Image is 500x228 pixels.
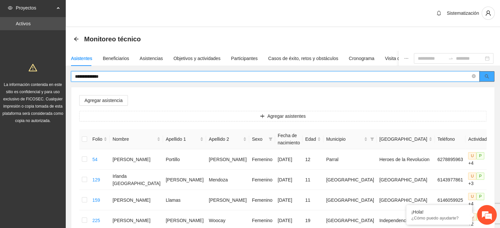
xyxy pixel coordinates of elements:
span: user [482,10,494,16]
td: Parral [323,149,377,170]
th: Apellido 2 [206,129,249,149]
td: Mendoza [206,170,249,190]
td: [GEOGRAPHIC_DATA] [377,170,435,190]
div: Back [74,36,79,42]
td: [PERSON_NAME] [163,170,206,190]
a: 225 [92,218,100,223]
div: ¡Hola! [411,209,467,215]
a: 159 [92,197,100,203]
div: Participantes [231,55,258,62]
span: U [468,173,476,180]
span: P [476,213,484,220]
span: Nombre [112,135,155,143]
p: ¿Cómo puedo ayudarte? [411,216,467,220]
span: Proyectos [16,1,55,14]
td: 6278895963 [435,149,466,170]
button: user [482,7,495,20]
td: Femenino [249,170,275,190]
span: close-circle [472,73,476,80]
span: to [448,56,453,61]
span: P [476,152,484,159]
td: Irlanda [GEOGRAPHIC_DATA] [110,170,163,190]
span: warning [29,63,37,72]
div: Minimizar ventana de chat en vivo [108,3,124,19]
td: Portillo [163,149,206,170]
td: Llamas [163,190,206,210]
span: Apellido 2 [209,135,242,143]
span: plus [260,114,265,119]
div: Cronograma [349,55,374,62]
th: Nombre [110,129,163,149]
th: Edad [302,129,323,149]
td: [DATE] [275,170,303,190]
td: 6143977861 [435,170,466,190]
td: Femenino [249,149,275,170]
span: bell [434,10,444,16]
span: Sistematización [447,10,479,16]
td: [PERSON_NAME] [110,190,163,210]
th: Fecha de nacimiento [275,129,303,149]
td: +3 [465,170,489,190]
th: Apellido 1 [163,129,206,149]
span: Folio [92,135,102,143]
td: +4 [465,149,489,170]
span: search [485,74,489,79]
span: close-circle [472,74,476,78]
td: +4 [465,190,489,210]
td: [PERSON_NAME] [206,149,249,170]
span: U [468,152,476,159]
span: Agregar asistentes [267,113,306,120]
td: [GEOGRAPHIC_DATA] [323,170,377,190]
div: Asistentes [71,55,92,62]
div: Asistencias [140,55,163,62]
span: filter [269,137,273,141]
div: Casos de éxito, retos y obstáculos [268,55,338,62]
span: La información contenida en este sitio es confidencial y para uso exclusivo de FICOSEC. Cualquier... [3,82,63,123]
th: Actividad [465,129,489,149]
span: [GEOGRAPHIC_DATA] [379,135,427,143]
td: [GEOGRAPHIC_DATA] [323,190,377,210]
span: P [476,173,484,180]
td: 11 [302,190,323,210]
td: [GEOGRAPHIC_DATA] [377,190,435,210]
th: Teléfono [435,129,466,149]
td: 11 [302,170,323,190]
a: 54 [92,157,98,162]
td: [PERSON_NAME] [110,149,163,170]
div: Chatee con nosotros ahora [34,33,110,42]
textarea: Escriba su mensaje y pulse “Intro” [3,155,125,178]
button: Agregar asistencia [79,95,128,106]
th: Folio [90,129,110,149]
span: Agregar asistencia [84,97,123,104]
a: 129 [92,177,100,182]
span: filter [267,134,274,144]
button: search [479,71,494,82]
div: Objetivos y actividades [174,55,221,62]
td: [DATE] [275,149,303,170]
span: ellipsis [404,56,409,61]
button: plusAgregar asistentes [79,111,487,121]
th: Municipio [323,129,377,149]
div: Beneficiarios [103,55,129,62]
button: bell [434,8,444,18]
span: swap-right [448,56,453,61]
span: filter [369,134,375,144]
td: 6146059925 [435,190,466,210]
span: Municipio [326,135,363,143]
span: filter [370,137,374,141]
span: Edad [305,135,316,143]
button: ellipsis [399,51,414,66]
span: Apellido 1 [166,135,199,143]
td: Femenino [249,190,275,210]
span: Estamos en línea. [38,76,91,142]
th: Colonia [377,129,435,149]
span: arrow-left [74,36,79,42]
div: Visita de campo y entregables [385,55,446,62]
td: Heroes de la Revolucion [377,149,435,170]
span: P [476,193,484,200]
td: [DATE] [275,190,303,210]
td: [PERSON_NAME] [206,190,249,210]
td: 12 [302,149,323,170]
span: Monitoreo técnico [84,34,141,44]
span: eye [8,6,12,10]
